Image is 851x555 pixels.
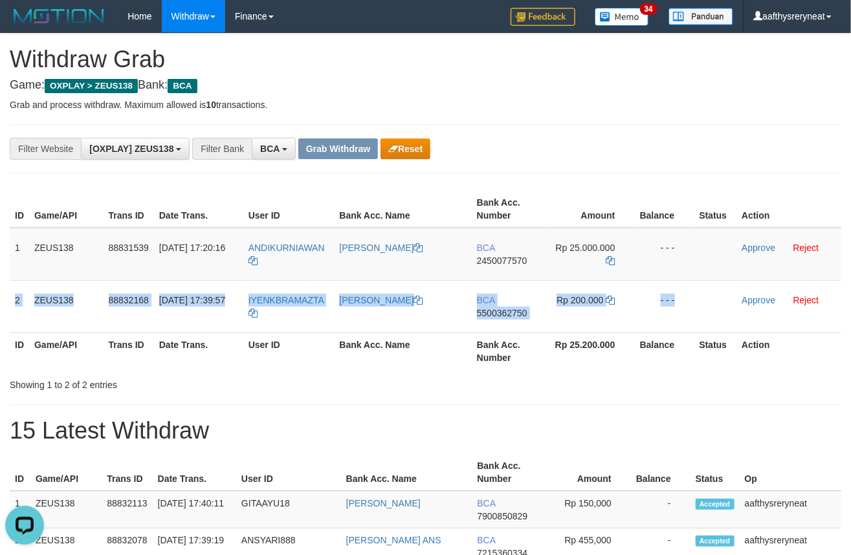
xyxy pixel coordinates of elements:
[472,332,546,369] th: Bank Acc. Number
[10,491,30,528] td: 1
[10,79,841,92] h4: Game: Bank:
[260,144,280,154] span: BCA
[696,536,735,547] span: Accepted
[606,295,615,305] a: Copy 200000 to clipboard
[339,295,423,305] a: [PERSON_NAME]
[5,5,44,44] button: Open LiveChat chat widget
[477,256,527,266] span: Copy 2450077570 to clipboard
[30,454,102,491] th: Game/API
[154,191,243,228] th: Date Trans.
[10,280,29,332] td: 2
[249,295,324,305] span: IYENKBRAMAZTA
[545,454,631,491] th: Amount
[109,295,149,305] span: 88832168
[346,535,441,545] a: [PERSON_NAME] ANS
[631,454,691,491] th: Balance
[635,228,694,281] td: - - -
[29,280,104,332] td: ZEUS138
[556,243,615,253] span: Rp 25.000.000
[102,454,152,491] th: Trans ID
[192,138,252,160] div: Filter Bank
[631,491,691,528] td: -
[557,295,603,305] span: Rp 200.000
[45,79,138,93] span: OXPLAY > ZEUS138
[635,280,694,332] td: - - -
[691,454,740,491] th: Status
[10,98,841,111] p: Grab and process withdraw. Maximum allowed is transactions.
[206,100,216,110] strong: 10
[381,138,430,159] button: Reset
[168,79,197,93] span: BCA
[10,454,30,491] th: ID
[10,418,841,444] h1: 15 Latest Withdraw
[736,332,841,369] th: Action
[159,295,225,305] span: [DATE] 17:39:57
[793,295,819,305] a: Reject
[252,138,296,160] button: BCA
[606,256,615,266] a: Copy 25000000 to clipboard
[29,332,104,369] th: Game/API
[546,191,635,228] th: Amount
[10,138,81,160] div: Filter Website
[10,373,345,391] div: Showing 1 to 2 of 2 entries
[104,191,154,228] th: Trans ID
[742,295,775,305] a: Approve
[640,3,658,15] span: 34
[153,491,236,528] td: [DATE] 17:40:11
[339,243,423,253] a: [PERSON_NAME]
[669,8,733,25] img: panduan.png
[298,138,378,159] button: Grab Withdraw
[334,332,471,369] th: Bank Acc. Name
[81,138,190,160] button: [OXPLAY] ZEUS138
[243,191,335,228] th: User ID
[742,243,775,253] a: Approve
[477,308,527,318] span: Copy 5500362750 to clipboard
[89,144,173,154] span: [OXPLAY] ZEUS138
[545,491,631,528] td: Rp 150,000
[29,191,104,228] th: Game/API
[109,243,149,253] span: 88831539
[10,6,108,26] img: MOTION_logo.png
[10,47,841,72] h1: Withdraw Grab
[102,491,152,528] td: 88832113
[694,332,737,369] th: Status
[511,8,575,26] img: Feedback.jpg
[159,243,225,253] span: [DATE] 17:20:16
[30,491,102,528] td: ZEUS138
[341,454,472,491] th: Bank Acc. Name
[736,191,841,228] th: Action
[635,332,694,369] th: Balance
[472,191,546,228] th: Bank Acc. Number
[472,454,544,491] th: Bank Acc. Number
[740,491,841,528] td: aafthysreryneat
[249,243,325,266] a: ANDIKURNIAWAN
[477,295,495,305] span: BCA
[740,454,841,491] th: Op
[10,228,29,281] td: 1
[153,454,236,491] th: Date Trans.
[236,491,341,528] td: GITAAYU18
[477,243,495,253] span: BCA
[595,8,649,26] img: Button%20Memo.svg
[635,191,694,228] th: Balance
[334,191,471,228] th: Bank Acc. Name
[346,498,421,508] a: [PERSON_NAME]
[10,191,29,228] th: ID
[696,499,735,510] span: Accepted
[793,243,819,253] a: Reject
[694,191,737,228] th: Status
[104,332,154,369] th: Trans ID
[29,228,104,281] td: ZEUS138
[236,454,341,491] th: User ID
[477,498,495,508] span: BCA
[154,332,243,369] th: Date Trans.
[243,332,335,369] th: User ID
[477,511,527,521] span: Copy 7900850829 to clipboard
[477,535,495,545] span: BCA
[249,295,324,318] a: IYENKBRAMAZTA
[10,332,29,369] th: ID
[249,243,325,253] span: ANDIKURNIAWAN
[546,332,635,369] th: Rp 25.200.000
